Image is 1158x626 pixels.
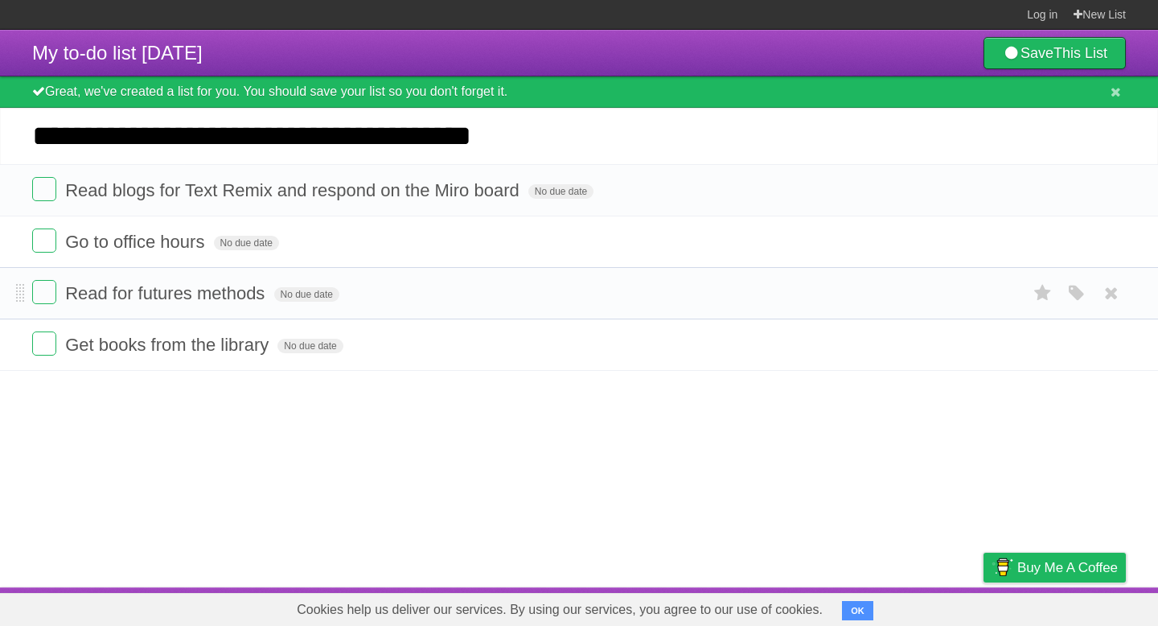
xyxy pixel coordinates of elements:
[992,554,1013,581] img: Buy me a coffee
[281,594,839,626] span: Cookies help us deliver our services. By using our services, you agree to our use of cookies.
[1028,280,1058,307] label: Star task
[277,339,343,353] span: No due date
[983,37,1126,69] a: SaveThis List
[32,332,56,356] label: Done
[842,601,873,620] button: OK
[1053,45,1107,61] b: This List
[65,180,524,200] span: Read blogs for Text Remix and respond on the Miro board
[32,280,56,304] label: Done
[823,591,888,622] a: Developers
[1017,554,1118,582] span: Buy me a coffee
[983,553,1126,583] a: Buy me a coffee
[908,591,943,622] a: Terms
[32,177,56,201] label: Done
[963,591,1004,622] a: Privacy
[770,591,803,622] a: About
[65,283,269,303] span: Read for futures methods
[65,232,208,252] span: Go to office hours
[65,335,273,355] span: Get books from the library
[274,287,339,302] span: No due date
[32,229,56,253] label: Done
[214,236,279,250] span: No due date
[1025,591,1126,622] a: Suggest a feature
[528,184,593,199] span: No due date
[32,42,203,64] span: My to-do list [DATE]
